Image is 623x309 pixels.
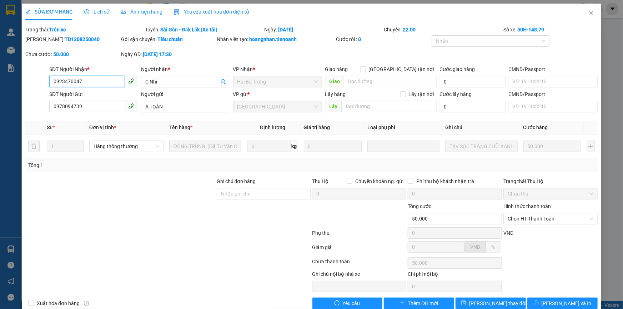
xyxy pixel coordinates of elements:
span: Lấy hàng [325,91,346,97]
div: CMND/Passport [509,65,598,73]
div: [PERSON_NAME]: [25,35,120,43]
span: SỬA ĐƠN HÀNG [25,9,73,15]
b: Trên xe [49,27,66,32]
div: Người nhận [141,65,230,73]
span: Giao hàng [325,66,348,72]
span: SL [47,125,52,130]
b: 50H-148.79 [517,27,544,32]
div: Ngày GD: [121,50,215,58]
div: Người gửi [141,90,230,98]
span: info-circle [84,301,89,306]
button: save[PERSON_NAME] thay đổi [456,298,526,309]
span: Lịch sử [84,9,110,15]
input: Dọc đường [341,101,437,112]
span: Thu Hộ [312,178,328,184]
div: Trạng thái Thu Hộ [503,177,598,185]
span: Định lượng [260,125,285,130]
span: [PERSON_NAME] thay đổi [469,299,526,307]
label: Cước giao hàng [440,66,475,72]
input: VD: Bàn, Ghế [169,141,241,152]
div: Cước rồi : [336,35,430,43]
span: Xuất hóa đơn hàng [34,299,82,307]
span: Lấy tận nơi [406,90,437,98]
span: % [491,244,495,250]
div: VP gửi [233,90,322,98]
span: Lấy [325,101,341,112]
span: close [588,10,594,16]
span: Thủ Đức [237,101,318,112]
span: exclamation-circle [335,300,340,306]
input: 0 [523,141,582,152]
label: Ghi chú đơn hàng [217,178,256,184]
span: Ảnh kiện hàng [121,9,162,15]
span: [PERSON_NAME] và In [542,299,592,307]
button: Close [581,4,601,24]
div: Ngày: [264,26,383,34]
span: VND [503,230,513,236]
input: Cước giao hàng [440,76,506,87]
span: plus [400,300,405,306]
div: Chưa cước : [25,50,120,58]
span: Giá trị hàng [304,125,330,130]
span: clock-circle [84,9,89,14]
b: [DATE] [278,27,293,32]
span: phone [128,103,134,109]
b: 0 [358,36,361,42]
span: Yêu cầu xuất hóa đơn điện tử [174,9,249,15]
input: Cước lấy hàng [440,101,506,112]
b: [DATE] 17:30 [143,51,172,57]
th: Ghi chú [442,121,520,135]
span: Cước hàng [523,125,548,130]
div: Chi phí nội bộ [408,270,502,281]
span: edit [25,9,30,14]
b: Tiêu chuẩn [157,36,183,42]
span: Yêu cầu [342,299,360,307]
b: TD1308250040 [65,36,100,42]
div: SĐT Người Nhận [49,65,138,73]
label: Hình thức thanh toán [503,203,551,209]
button: exclamation-circleYêu cầu [312,298,383,309]
div: Số xe: [503,26,598,34]
span: Chưa thu [508,188,593,199]
th: Loại phụ phí [365,121,442,135]
b: Sài Gòn - Đăk Lăk (Xe tải) [160,27,218,32]
b: 22:00 [403,27,416,32]
div: Phụ thu [312,229,407,242]
div: Trạng thái: [25,26,144,34]
span: Giao [325,76,344,87]
span: Hai Bà Trưng [237,76,318,87]
span: Phí thu hộ khách nhận trả [413,177,477,185]
span: Đơn vị tính [89,125,116,130]
input: 0 [304,141,362,152]
button: plusThêm ĐH mới [384,298,454,309]
div: Chuyến: [383,26,503,34]
span: VP Nhận [233,66,253,72]
span: Tổng cước [408,203,431,209]
span: user-add [220,79,226,85]
div: Tổng: 1 [28,161,241,169]
button: delete [28,141,40,152]
span: [GEOGRAPHIC_DATA] tận nơi [366,65,437,73]
span: kg [291,141,298,152]
span: VND [470,244,480,250]
span: save [461,300,466,306]
input: Ghi Chú [445,141,517,152]
img: icon [174,9,180,15]
div: Tuyến: [144,26,264,34]
button: printer[PERSON_NAME] và In [527,298,598,309]
span: Thêm ĐH mới [408,299,438,307]
div: CMND/Passport [509,90,598,98]
div: SĐT Người Gửi [49,90,138,98]
b: 50.000 [53,51,69,57]
div: Nhân viên tạo: [217,35,335,43]
span: Hàng thông thường [94,141,159,152]
b: hoangnhan.tienoanh [250,36,297,42]
div: Chưa thanh toán [312,258,407,270]
div: Ghi chú nội bộ nhà xe [312,270,406,281]
span: Chọn HT Thanh Toán [508,213,593,224]
input: Dọc đường [344,76,437,87]
span: picture [121,9,126,14]
span: Tên hàng [169,125,192,130]
label: Cước lấy hàng [440,91,472,97]
div: Giảm giá [312,243,407,256]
